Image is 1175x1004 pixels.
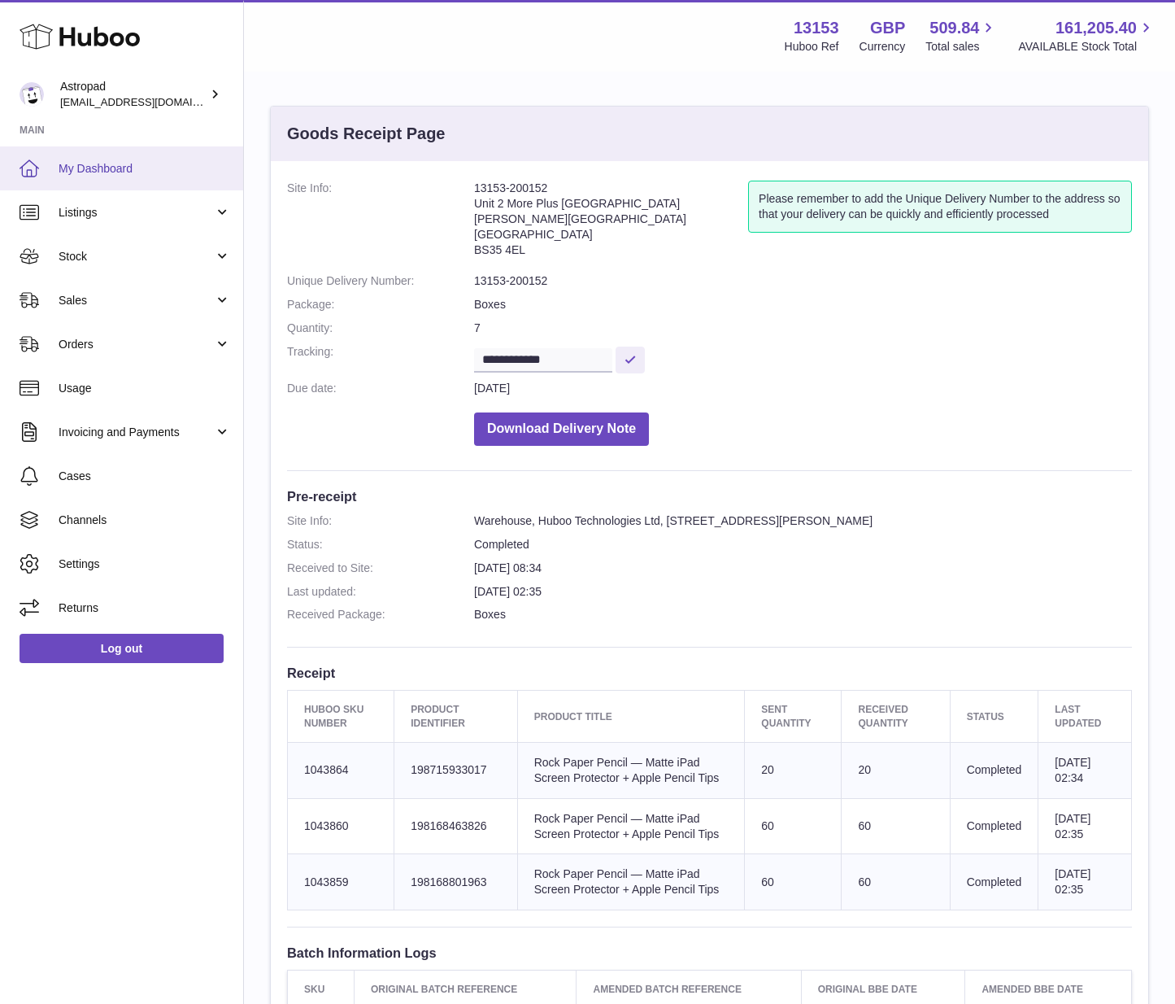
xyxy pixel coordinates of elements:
strong: GBP [870,17,905,39]
td: Rock Paper Pencil — Matte iPad Screen Protector + Apple Pencil Tips [517,742,745,798]
span: Listings [59,205,214,220]
dd: 7 [474,321,1132,336]
td: 1043864 [288,742,394,798]
img: matt@astropad.com [20,82,44,107]
dt: Due date: [287,381,474,396]
td: [DATE] 02:35 [1038,798,1132,854]
span: AVAILABLE Stock Total [1018,39,1155,55]
span: Returns [59,600,231,616]
span: My Dashboard [59,161,231,177]
th: Sent Quantity [745,691,842,742]
h3: Goods Receipt Page [287,123,446,145]
div: Please remember to add the Unique Delivery Number to the address so that your delivery can be qui... [748,181,1132,233]
td: Rock Paper Pencil — Matte iPad Screen Protector + Apple Pencil Tips [517,798,745,854]
td: Rock Paper Pencil — Matte iPad Screen Protector + Apple Pencil Tips [517,854,745,910]
dt: Package: [287,297,474,312]
dd: 13153-200152 [474,273,1132,289]
dd: [DATE] 08:34 [474,561,1132,576]
strong: 13153 [794,17,839,39]
dd: Warehouse, Huboo Technologies Ltd, [STREET_ADDRESS][PERSON_NAME] [474,513,1132,529]
th: Product Identifier [394,691,518,742]
span: Total sales [925,39,998,55]
td: 60 [842,854,950,910]
td: 60 [842,798,950,854]
span: 509.84 [929,17,979,39]
span: Channels [59,513,231,528]
dt: Status: [287,537,474,552]
dd: Boxes [474,297,1132,312]
dt: Quantity: [287,321,474,336]
span: Orders [59,337,214,352]
div: Huboo Ref [785,39,839,55]
h3: Pre-receipt [287,487,1132,505]
dd: Completed [474,537,1132,552]
td: 20 [842,742,950,798]
h3: Receipt [287,664,1132,682]
div: Currency [859,39,906,55]
td: 1043859 [288,854,394,910]
td: 1043860 [288,798,394,854]
dt: Received Package: [287,607,474,622]
td: Completed [950,798,1038,854]
td: Completed [950,742,1038,798]
span: [EMAIL_ADDRESS][DOMAIN_NAME] [60,95,239,108]
th: Received Quantity [842,691,950,742]
td: [DATE] 02:35 [1038,854,1132,910]
address: 13153-200152 Unit 2 More Plus [GEOGRAPHIC_DATA] [PERSON_NAME][GEOGRAPHIC_DATA] [GEOGRAPHIC_DATA] ... [474,181,748,265]
a: Log out [20,634,224,663]
td: 60 [745,798,842,854]
td: 60 [745,854,842,910]
dt: Site Info: [287,513,474,529]
dd: [DATE] [474,381,1132,396]
h3: Batch Information Logs [287,944,1132,962]
td: 198715933017 [394,742,518,798]
a: 509.84 Total sales [925,17,998,55]
dt: Unique Delivery Number: [287,273,474,289]
dt: Site Info: [287,181,474,265]
dd: Boxes [474,607,1132,622]
span: Stock [59,249,214,264]
th: Last updated [1038,691,1132,742]
td: 20 [745,742,842,798]
div: Astropad [60,79,207,110]
span: Settings [59,557,231,572]
span: Cases [59,469,231,484]
span: Usage [59,381,231,396]
th: Huboo SKU Number [288,691,394,742]
span: Invoicing and Payments [59,425,214,440]
td: 198168801963 [394,854,518,910]
dt: Tracking: [287,344,474,373]
th: Product title [517,691,745,742]
td: [DATE] 02:34 [1038,742,1132,798]
dt: Received to Site: [287,561,474,576]
td: 198168463826 [394,798,518,854]
span: 161,205.40 [1055,17,1137,39]
th: Status [950,691,1038,742]
td: Completed [950,854,1038,910]
a: 161,205.40 AVAILABLE Stock Total [1018,17,1155,55]
dd: [DATE] 02:35 [474,584,1132,600]
dt: Last updated: [287,584,474,600]
span: Sales [59,293,214,308]
button: Download Delivery Note [474,413,649,446]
